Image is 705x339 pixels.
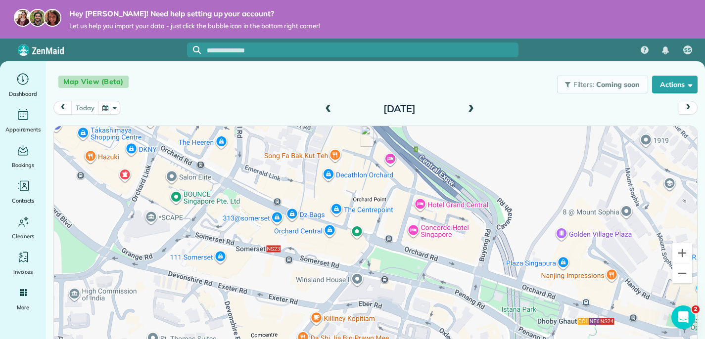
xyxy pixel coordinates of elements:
[633,39,705,61] nav: Main
[684,46,691,54] span: SS
[53,101,72,114] button: prev
[12,196,34,206] span: Contacts
[9,89,37,99] span: Dashboard
[672,263,692,283] button: Zoom out
[4,107,42,134] a: Appointments
[4,142,42,170] a: Bookings
[5,125,41,134] span: Appointments
[4,178,42,206] a: Contacts
[652,76,698,93] button: Actions
[17,302,29,312] span: More
[12,160,35,170] span: Bookings
[4,249,42,277] a: Invoices
[337,103,461,114] h2: [DATE]
[58,76,129,88] span: Map View (Beta)
[71,101,98,114] button: Today
[671,305,695,329] iframe: Intercom live chat
[29,9,47,27] img: jorge-587dff0eeaa6aab1f244e6dc62b8924c3b6ad411094392a53c71c6c4a576187d.jpg
[13,267,33,277] span: Invoices
[14,9,32,27] img: maria-72a9807cf96188c08ef61303f053569d2e2a8a1cde33d635c8a3ac13582a053d.jpg
[69,22,320,30] span: Let us help you import your data - just click the bubble icon in the bottom right corner!
[573,80,594,89] span: Filters:
[596,80,641,89] span: Coming soon
[12,231,34,241] span: Cleaners
[4,213,42,241] a: Cleaners
[187,46,201,54] button: Focus search
[679,101,698,114] button: next
[193,46,201,54] svg: Focus search
[655,40,676,61] div: Notifications
[692,305,700,313] span: 2
[69,9,320,19] strong: Hey [PERSON_NAME]! Need help setting up your account?
[44,9,61,27] img: michelle-19f622bdf1676172e81f8f8fba1fb50e276960ebfe0243fe18214015130c80e4.jpg
[4,71,42,99] a: Dashboard
[672,243,692,263] button: Zoom in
